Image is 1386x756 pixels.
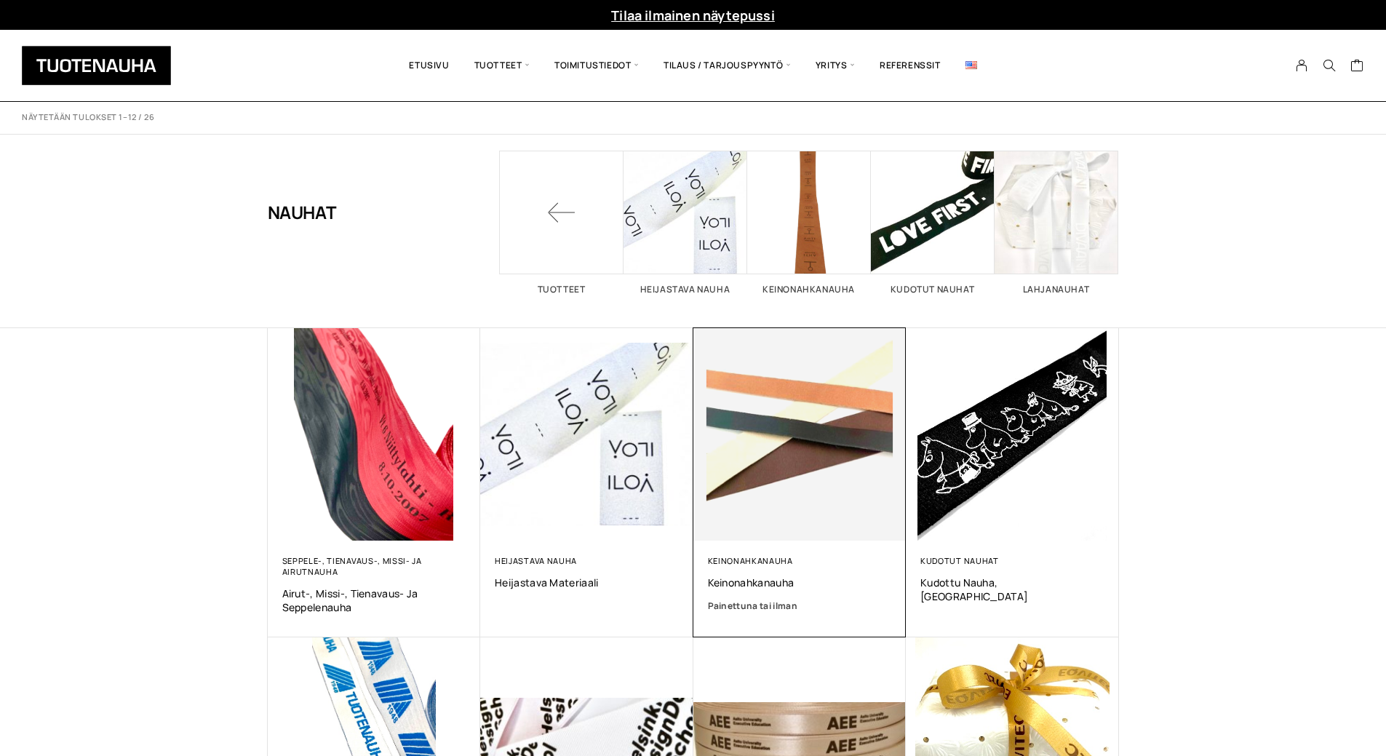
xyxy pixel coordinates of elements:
img: English [965,61,977,69]
a: Airut-, missi-, tienavaus- ja seppelenauha [282,586,466,614]
a: Etusivu [397,41,461,90]
a: Visit product category Heijastava nauha [624,151,747,294]
strong: Painettuna tai ilman [708,600,798,612]
a: Heijastava materiaali [495,576,679,589]
a: Tilaa ilmainen näytepussi [611,7,775,24]
a: Painettuna tai ilman [708,599,892,613]
a: Kudottu nauha, [GEOGRAPHIC_DATA] [920,576,1104,603]
h2: Kudotut nauhat [871,285,995,294]
h2: Heijastava nauha [624,285,747,294]
h2: Keinonahkanauha [747,285,871,294]
h2: Lahjanauhat [995,285,1118,294]
span: Tuotteet [462,41,542,90]
span: Toimitustiedot [542,41,651,90]
span: Yritys [803,41,867,90]
button: Search [1315,59,1343,72]
a: Keinonahkanauha [708,576,892,589]
a: Kudotut nauhat [920,555,999,566]
h1: Nauhat [268,151,337,274]
a: Seppele-, tienavaus-, missi- ja airutnauha [282,555,422,577]
a: Tuotteet [500,151,624,294]
a: Visit product category Kudotut nauhat [871,151,995,294]
a: Cart [1350,58,1364,76]
a: Visit product category Keinonahkanauha [747,151,871,294]
p: Näytetään tulokset 1–12 / 26 [22,112,154,123]
a: Keinonahkanauha [708,555,793,566]
span: Tilaus / Tarjouspyyntö [651,41,803,90]
img: Tuotenauha Oy [22,46,171,85]
a: My Account [1288,59,1316,72]
a: Referenssit [867,41,953,90]
a: Heijastava nauha [495,555,577,566]
h2: Tuotteet [500,285,624,294]
a: Visit product category Lahjanauhat [995,151,1118,294]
